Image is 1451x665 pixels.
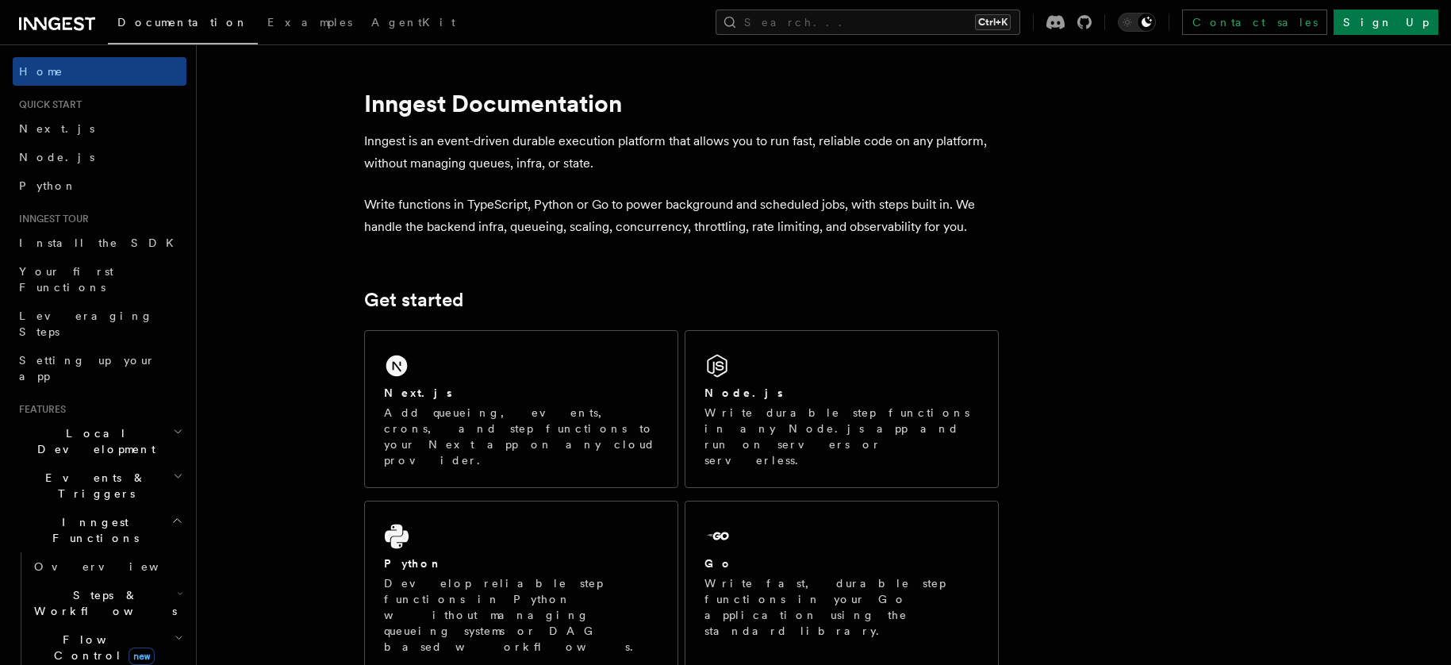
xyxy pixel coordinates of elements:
[975,14,1011,30] kbd: Ctrl+K
[364,89,999,117] h1: Inngest Documentation
[704,405,979,468] p: Write durable step functions in any Node.js app and run on servers or serverless.
[13,143,186,171] a: Node.js
[13,213,89,225] span: Inngest tour
[13,514,171,546] span: Inngest Functions
[19,151,94,163] span: Node.js
[28,552,186,581] a: Overview
[1118,13,1156,32] button: Toggle dark mode
[28,587,177,619] span: Steps & Workflows
[13,57,186,86] a: Home
[13,463,186,508] button: Events & Triggers
[19,236,183,249] span: Install the SDK
[13,302,186,346] a: Leveraging Steps
[364,330,678,488] a: Next.jsAdd queueing, events, crons, and step functions to your Next app on any cloud provider.
[19,265,113,294] span: Your first Functions
[685,330,999,488] a: Node.jsWrite durable step functions in any Node.js app and run on servers or serverless.
[384,405,658,468] p: Add queueing, events, crons, and step functions to your Next app on any cloud provider.
[716,10,1020,35] button: Search...Ctrl+K
[13,257,186,302] a: Your first Functions
[13,419,186,463] button: Local Development
[704,555,733,571] h2: Go
[13,98,82,111] span: Quick start
[704,575,979,639] p: Write fast, durable step functions in your Go application using the standard library.
[1334,10,1438,35] a: Sign Up
[19,309,153,338] span: Leveraging Steps
[13,470,173,502] span: Events & Triggers
[1182,10,1327,35] a: Contact sales
[371,16,455,29] span: AgentKit
[364,289,463,311] a: Get started
[19,354,155,382] span: Setting up your app
[13,114,186,143] a: Next.js
[117,16,248,29] span: Documentation
[704,385,783,401] h2: Node.js
[364,130,999,175] p: Inngest is an event-driven durable execution platform that allows you to run fast, reliable code ...
[129,648,155,665] span: new
[13,171,186,200] a: Python
[384,555,443,571] h2: Python
[19,122,94,135] span: Next.js
[108,5,258,44] a: Documentation
[13,403,66,416] span: Features
[364,194,999,238] p: Write functions in TypeScript, Python or Go to power background and scheduled jobs, with steps bu...
[13,346,186,390] a: Setting up your app
[34,560,198,573] span: Overview
[28,581,186,625] button: Steps & Workflows
[28,632,175,663] span: Flow Control
[362,5,465,43] a: AgentKit
[267,16,352,29] span: Examples
[258,5,362,43] a: Examples
[384,385,452,401] h2: Next.js
[384,575,658,655] p: Develop reliable step functions in Python without managing queueing systems or DAG based workflows.
[13,508,186,552] button: Inngest Functions
[19,179,77,192] span: Python
[13,425,173,457] span: Local Development
[13,229,186,257] a: Install the SDK
[19,63,63,79] span: Home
